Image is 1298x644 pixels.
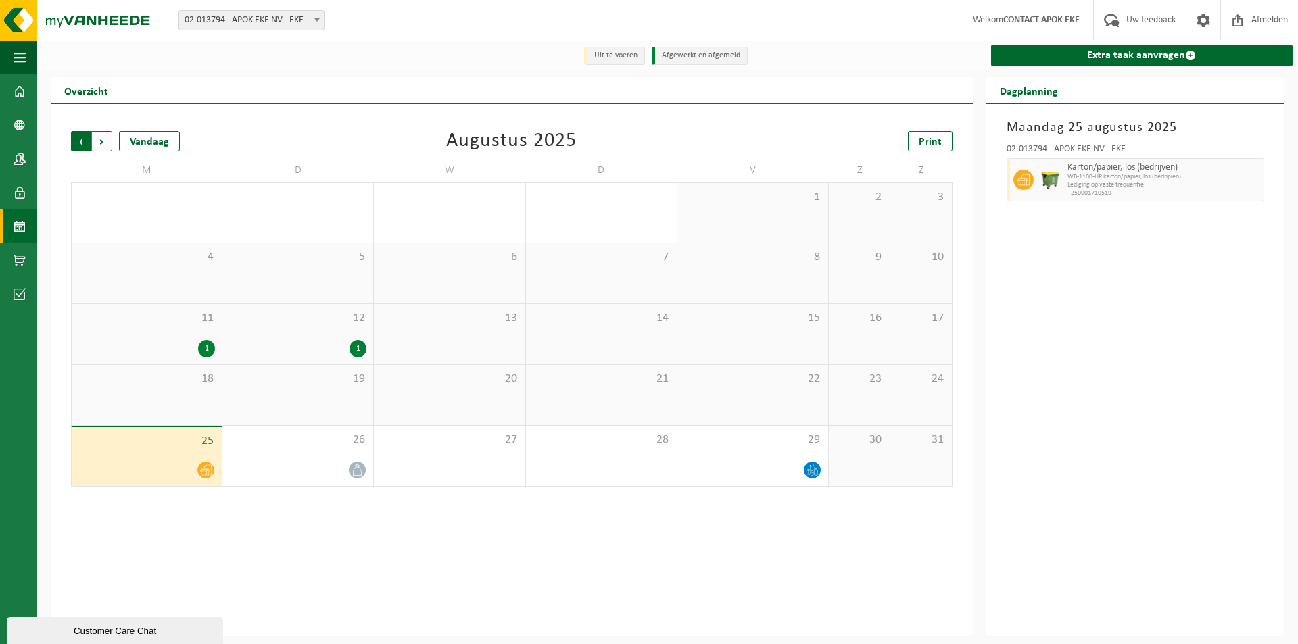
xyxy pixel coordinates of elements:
h2: Overzicht [51,77,122,103]
span: 3 [897,190,944,205]
span: 22 [684,372,821,387]
span: 19 [229,372,366,387]
td: V [677,158,829,182]
span: 7 [533,250,670,265]
span: Print [919,137,942,147]
span: Karton/papier, los (bedrijven) [1067,162,1260,173]
span: 2 [836,190,883,205]
span: 21 [533,372,670,387]
span: 6 [381,250,518,265]
div: 1 [198,340,215,357]
span: 29 [684,432,821,447]
span: 25 [78,434,215,449]
td: Z [829,158,890,182]
div: Vandaag [119,131,180,151]
span: 15 [684,311,821,326]
td: D [526,158,677,182]
div: Augustus 2025 [446,131,577,151]
span: 16 [836,311,883,326]
span: 26 [229,432,366,447]
iframe: chat widget [7,614,226,644]
td: W [374,158,525,182]
h2: Dagplanning [986,77,1072,103]
span: 8 [684,250,821,265]
span: Vorige [71,131,91,151]
span: WB-1100-HP karton/papier, los (bedrijven) [1067,173,1260,181]
div: 02-013794 - APOK EKE NV - EKE [1007,145,1264,158]
a: Print [908,131,953,151]
td: M [71,158,222,182]
span: 14 [533,311,670,326]
span: 5 [229,250,366,265]
img: WB-1100-HPE-GN-50 [1040,170,1061,190]
span: 23 [836,372,883,387]
span: 02-013794 - APOK EKE NV - EKE [178,10,324,30]
span: Lediging op vaste frequentie [1067,181,1260,189]
span: T250001710519 [1067,189,1260,197]
span: 27 [381,432,518,447]
span: 12 [229,311,366,326]
td: D [222,158,374,182]
span: 17 [897,311,944,326]
strong: CONTACT APOK EKE [1003,15,1080,25]
span: 28 [533,432,670,447]
td: Z [890,158,952,182]
span: 02-013794 - APOK EKE NV - EKE [179,11,324,30]
li: Uit te voeren [584,47,645,65]
span: 13 [381,311,518,326]
h3: Maandag 25 augustus 2025 [1007,118,1264,138]
span: 30 [836,432,883,447]
span: 11 [78,311,215,326]
span: 31 [897,432,944,447]
span: 1 [684,190,821,205]
span: 20 [381,372,518,387]
span: Volgende [92,131,112,151]
div: 1 [350,340,366,357]
span: 10 [897,250,944,265]
li: Afgewerkt en afgemeld [652,47,748,65]
span: 18 [78,372,215,387]
a: Extra taak aanvragen [991,45,1293,66]
span: 9 [836,250,883,265]
span: 24 [897,372,944,387]
span: 4 [78,250,215,265]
